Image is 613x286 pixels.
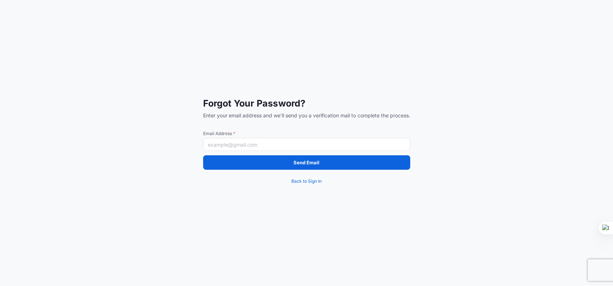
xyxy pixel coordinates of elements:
[203,155,410,170] button: Send Email
[203,174,410,188] a: Back to Sign In
[203,97,410,109] span: Forgot Your Password?
[203,138,410,151] input: example@gmail.com
[203,131,410,136] span: Email Address
[293,159,320,166] p: Send Email
[291,178,322,185] span: Back to Sign In
[203,112,410,119] span: Enter your email address and we'll send you a verification mail to complete the process.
